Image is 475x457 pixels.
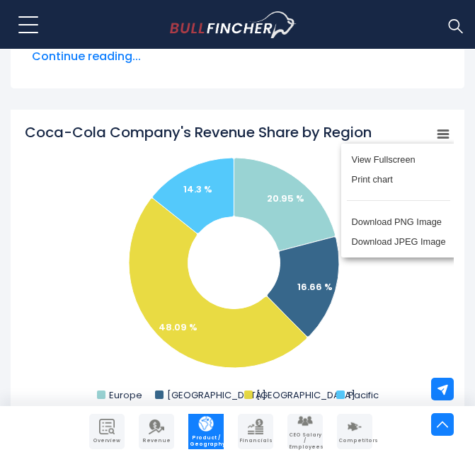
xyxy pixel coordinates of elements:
[25,122,372,142] tspan: Coca-Cola Company's Revenue Share by Region
[238,414,273,449] a: Company Financials
[170,11,297,38] img: Bullfincher logo
[347,212,450,232] li: Download PNG Image
[348,388,379,402] text: Pacific
[159,320,198,334] text: 48.09 %
[347,232,450,252] li: Download JPEG Image
[267,192,304,205] text: 20.95 %
[188,414,224,449] a: Company Product/Geography
[289,432,321,450] span: CEO Salary / Employees
[239,438,272,444] span: Financials
[347,149,450,169] li: View Fullscreen
[21,122,454,405] svg: Coca-Cola Company's Revenue Share by Region
[297,280,333,294] text: 16.66 %
[256,388,355,402] text: [GEOGRAPHIC_DATA]
[167,388,266,402] text: [GEOGRAPHIC_DATA]
[109,388,142,402] text: Europe
[183,183,212,196] text: 14.3 %
[140,438,173,444] span: Revenue
[89,414,125,449] a: Company Overview
[338,438,371,444] span: Competitors
[139,414,174,449] a: Company Revenue
[32,48,443,65] span: Continue reading...
[190,435,222,447] span: Product / Geography
[347,169,450,189] li: Print chart
[337,414,372,449] a: Company Competitors
[170,11,322,38] a: Go to homepage
[287,414,323,449] a: Company Employees
[91,438,123,444] span: Overview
